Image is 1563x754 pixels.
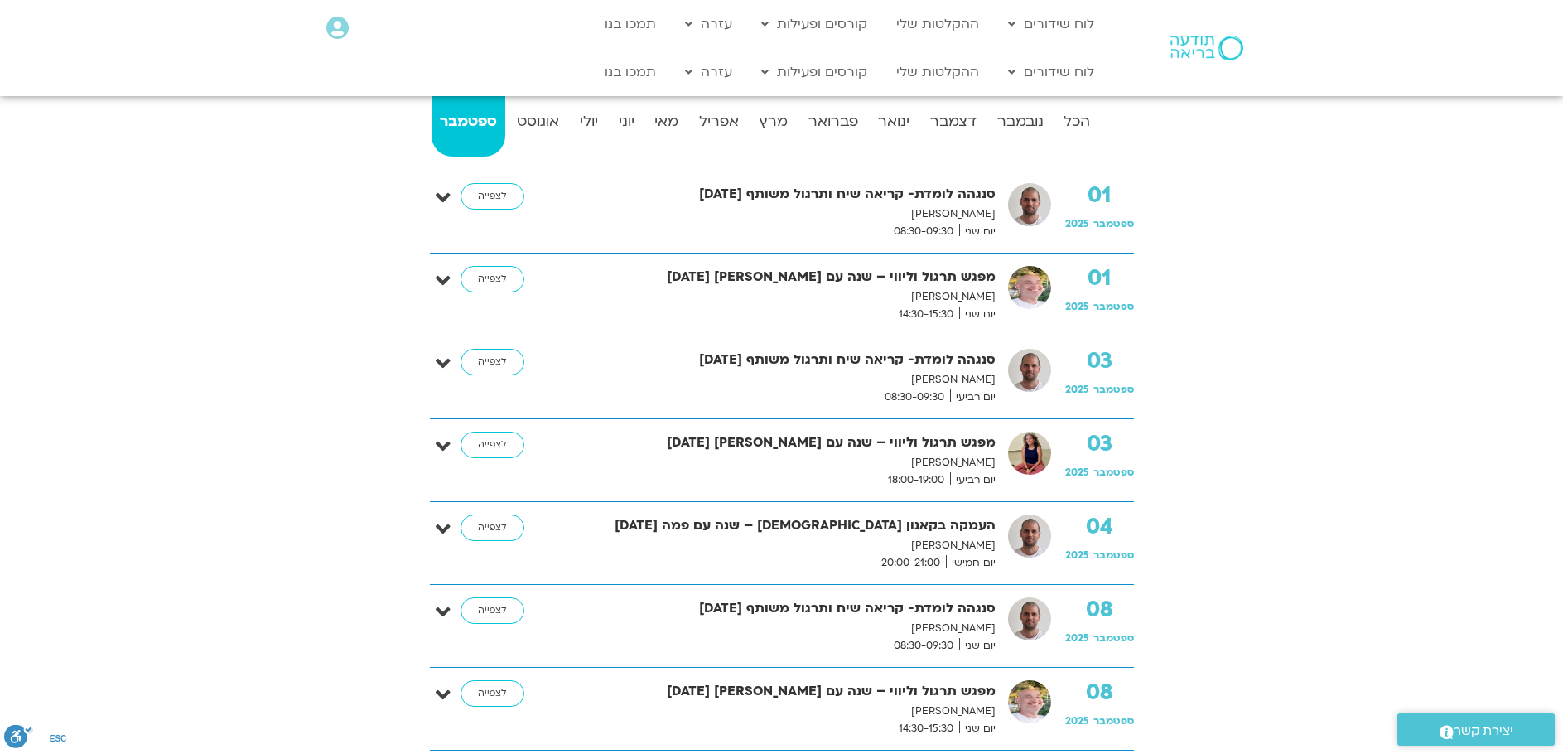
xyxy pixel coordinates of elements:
[432,109,506,134] strong: ספטמבר
[1065,680,1134,705] strong: 08
[561,371,996,389] p: [PERSON_NAME]
[1065,549,1089,562] span: 2025
[561,537,996,554] p: [PERSON_NAME]
[646,90,687,157] a: מאי
[988,90,1052,157] a: נובמבר
[1065,349,1134,374] strong: 03
[509,109,568,134] strong: אוגוסט
[1093,631,1134,645] span: ספטמבר
[1397,713,1555,746] a: יצירת קשר
[572,90,607,157] a: יולי
[922,90,986,157] a: דצמבר
[1000,8,1102,40] a: לוח שידורים
[950,471,996,489] span: יום רביעי
[561,680,996,703] strong: מפגש תרגול וליווי – שנה עם [PERSON_NAME] [DATE]
[959,720,996,737] span: יום שני
[959,306,996,323] span: יום שני
[946,554,996,572] span: יום חמישי
[1093,714,1134,727] span: ספטמבר
[1065,383,1089,396] span: 2025
[988,109,1052,134] strong: נובמבר
[1065,515,1134,539] strong: 04
[1065,432,1134,457] strong: 03
[1065,300,1089,313] span: 2025
[561,266,996,288] strong: מפגש תרגול וליווי – שנה עם [PERSON_NAME] [DATE]
[922,109,986,134] strong: דצמבר
[561,703,996,720] p: [PERSON_NAME]
[461,432,524,458] a: לצפייה
[677,8,740,40] a: עזרה
[1065,266,1134,291] strong: 01
[1093,383,1134,396] span: ספטמבר
[1093,217,1134,230] span: ספטמבר
[461,183,524,210] a: לצפייה
[646,109,687,134] strong: מאי
[561,205,996,223] p: [PERSON_NAME]
[1000,56,1102,88] a: לוח שידורים
[893,720,959,737] span: 14:30-15:30
[1454,720,1513,742] span: יצירת קשר
[610,90,643,157] a: יוני
[893,306,959,323] span: 14:30-15:30
[561,620,996,637] p: [PERSON_NAME]
[870,90,919,157] a: ינואר
[561,183,996,205] strong: סנגהה לומדת- קריאה שיח ותרגול משותף [DATE]
[753,56,876,88] a: קורסים ופעילות
[959,223,996,240] span: יום שני
[561,597,996,620] strong: סנגהה לומדת- קריאה שיח ותרגול משותף [DATE]
[879,389,950,406] span: 08:30-09:30
[461,266,524,292] a: לצפייה
[572,109,607,134] strong: יולי
[561,432,996,454] strong: מפגש תרגול וליווי – שנה עם [PERSON_NAME] [DATE]
[596,8,664,40] a: תמכו בנו
[750,90,797,157] a: מרץ
[882,471,950,489] span: 18:00-19:00
[950,389,996,406] span: יום רביעי
[1093,466,1134,479] span: ספטמבר
[888,637,959,655] span: 08:30-09:30
[1065,466,1089,479] span: 2025
[561,454,996,471] p: [PERSON_NAME]
[509,90,568,157] a: אוגוסט
[1065,183,1134,208] strong: 01
[432,90,506,157] a: ספטמבר
[461,515,524,541] a: לצפייה
[596,56,664,88] a: תמכו בנו
[1093,300,1134,313] span: ספטמבר
[561,515,996,537] strong: העמקה בקאנון [DEMOGRAPHIC_DATA] – שנה עם פמה [DATE]
[1065,631,1089,645] span: 2025
[461,680,524,707] a: לצפייה
[1065,597,1134,622] strong: 08
[1055,90,1099,157] a: הכל
[750,109,797,134] strong: מרץ
[461,597,524,624] a: לצפייה
[690,90,747,157] a: אפריל
[677,56,740,88] a: עזרה
[753,8,876,40] a: קורסים ופעילות
[561,349,996,371] strong: סנגהה לומדת- קריאה שיח ותרגול משותף [DATE]
[461,349,524,375] a: לצפייה
[1055,109,1099,134] strong: הכל
[1065,217,1089,230] span: 2025
[876,554,946,572] span: 20:00-21:00
[959,637,996,655] span: יום שני
[1170,36,1243,60] img: תודעה בריאה
[1093,549,1134,562] span: ספטמבר
[888,223,959,240] span: 08:30-09:30
[800,109,867,134] strong: פברואר
[888,8,987,40] a: ההקלטות שלי
[561,288,996,306] p: [PERSON_NAME]
[888,56,987,88] a: ההקלטות שלי
[1065,714,1089,727] span: 2025
[610,109,643,134] strong: יוני
[800,90,867,157] a: פברואר
[690,109,747,134] strong: אפריל
[870,109,919,134] strong: ינואר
